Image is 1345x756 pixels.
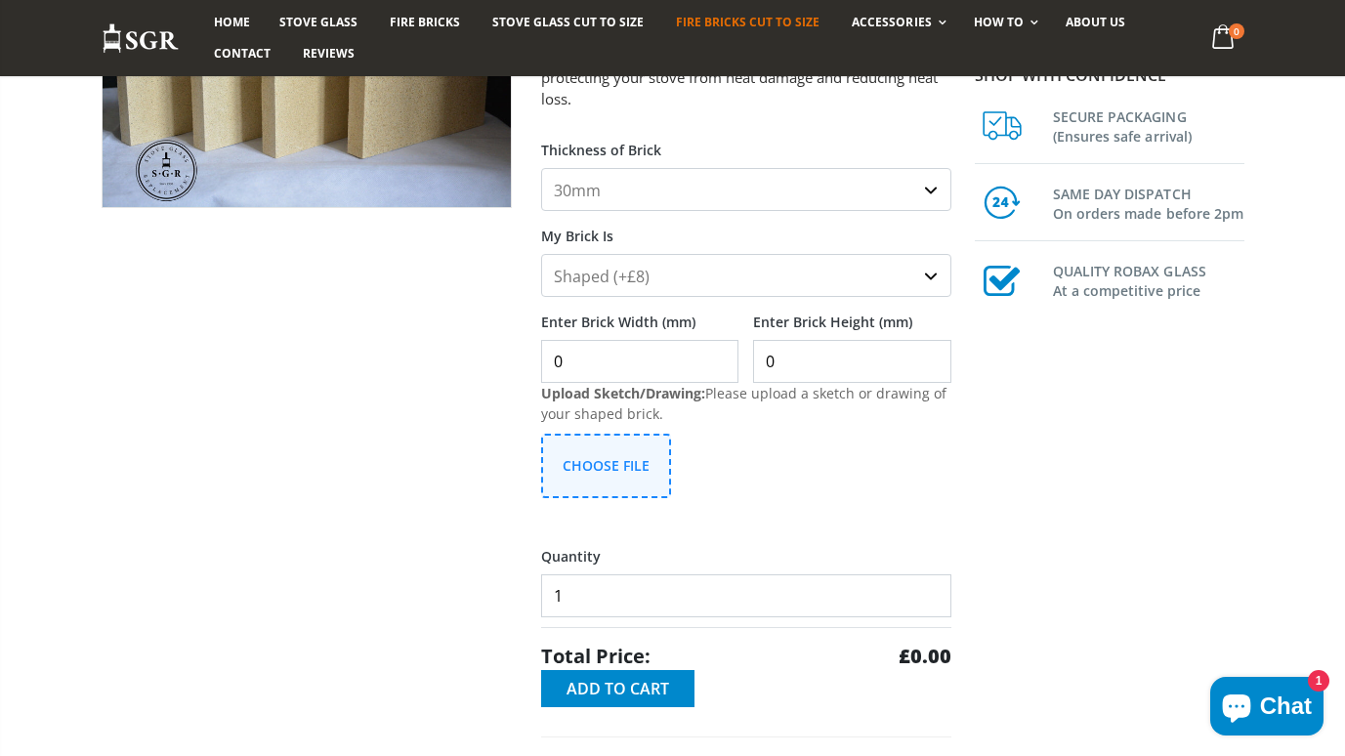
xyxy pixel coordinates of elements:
[541,384,705,402] strong: Upload Sketch/Drawing:
[303,45,355,62] span: Reviews
[478,7,658,38] a: Stove Glass Cut To Size
[1051,7,1140,38] a: About us
[974,14,1024,30] span: How To
[1204,677,1329,740] inbox-online-store-chat: Shopify online store chat
[541,670,694,707] button: Add to Cart
[102,22,180,55] img: Stove Glass Replacement
[541,643,651,670] span: Total Price:
[375,7,475,38] a: Fire Bricks
[279,14,357,30] span: Stove Glass
[199,7,265,38] a: Home
[265,7,372,38] a: Stove Glass
[1066,14,1125,30] span: About us
[541,125,951,160] label: Thickness of Brick
[492,14,644,30] span: Stove Glass Cut To Size
[541,531,951,567] label: Quantity
[541,211,951,246] label: My Brick Is
[1229,23,1244,39] span: 0
[288,38,369,69] a: Reviews
[676,14,820,30] span: Fire Bricks Cut To Size
[837,7,955,38] a: Accessories
[541,297,739,332] label: Enter Brick Width (mm)
[199,38,285,69] a: Contact
[214,14,250,30] span: Home
[1203,20,1243,58] a: 0
[852,14,931,30] span: Accessories
[214,45,271,62] span: Contact
[661,7,834,38] a: Fire Bricks Cut To Size
[1053,181,1244,224] h3: SAME DAY DISPATCH On orders made before 2pm
[1053,104,1244,147] h3: SECURE PACKAGING (Ensures safe arrival)
[899,643,951,670] strong: £0.00
[959,7,1048,38] a: How To
[1053,258,1244,301] h3: QUALITY ROBAX GLASS At a competitive price
[541,383,951,424] p: Please upload a sketch or drawing of your shaped brick.
[390,14,460,30] span: Fire Bricks
[563,456,650,475] span: Choose File
[753,297,951,332] label: Enter Brick Height (mm)
[541,434,671,498] button: Choose File
[567,678,669,699] span: Add to Cart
